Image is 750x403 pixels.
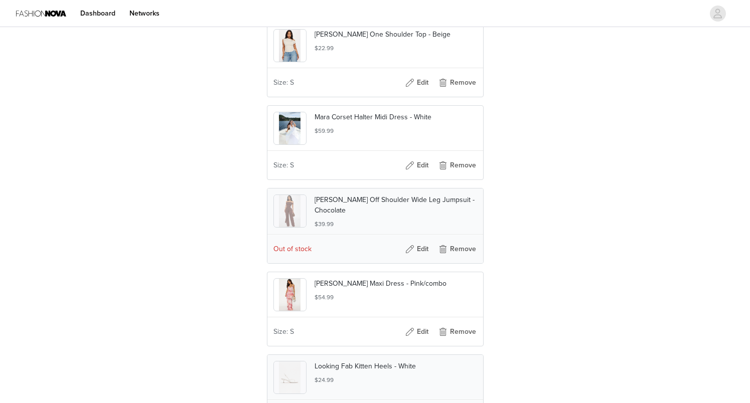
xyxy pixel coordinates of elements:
p: [PERSON_NAME] One Shoulder Top - Beige [315,29,477,40]
span: Out of stock [273,244,312,254]
a: Dashboard [74,2,121,25]
h5: $24.99 [315,375,477,384]
img: product image [279,279,301,311]
button: Edit [397,241,437,257]
h5: $54.99 [315,293,477,302]
p: Mara Corset Halter Midi Dress - White [315,112,477,122]
p: [PERSON_NAME] Maxi Dress - Pink/combo [315,278,477,289]
img: Fashion Nova Logo [16,2,66,25]
button: Remove [437,241,477,257]
a: Networks [123,2,166,25]
p: [PERSON_NAME] Off Shoulder Wide Leg Jumpsuit - Chocolate [315,194,477,216]
img: product image [279,112,301,144]
img: product image [279,30,301,62]
button: Edit [397,75,437,91]
button: Remove [437,157,477,173]
button: Remove [437,324,477,340]
p: Looking Fab Kitten Heels - White [315,361,477,371]
h5: $22.99 [315,44,477,53]
button: Edit [397,324,437,340]
h5: $59.99 [315,126,477,135]
h5: $39.99 [315,220,477,229]
span: Size: S [273,326,294,337]
span: Size: S [273,160,294,170]
div: avatar [713,6,722,22]
button: Remove [437,75,477,91]
button: Edit [397,157,437,173]
span: Size: S [273,77,294,88]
